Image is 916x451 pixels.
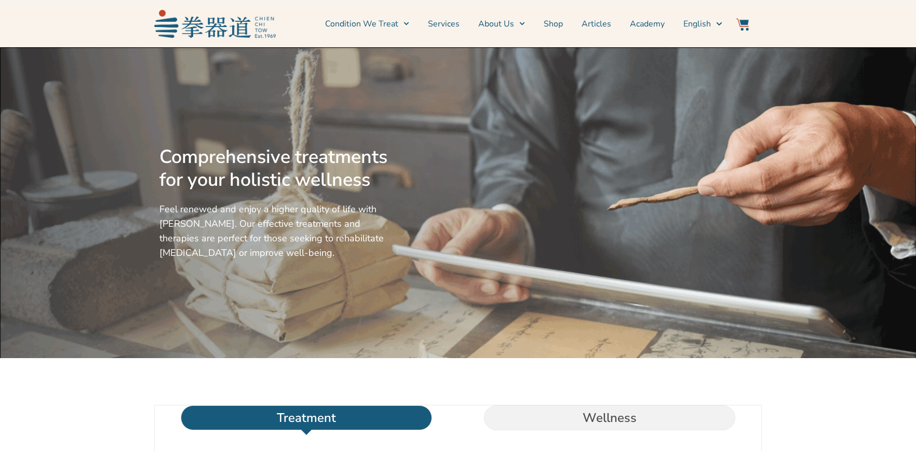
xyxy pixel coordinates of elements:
a: Services [428,11,460,37]
img: Website Icon-03 [736,18,749,31]
span: English [683,18,711,30]
h2: Comprehensive treatments for your holistic wellness [159,146,392,192]
a: Shop [544,11,563,37]
p: Feel renewed and enjoy a higher quality of life with [PERSON_NAME]. Our effective treatments and ... [159,202,392,260]
nav: Menu [281,11,722,37]
a: Condition We Treat [325,11,409,37]
a: Articles [582,11,611,37]
a: About Us [478,11,525,37]
a: Academy [630,11,665,37]
a: English [683,11,722,37]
